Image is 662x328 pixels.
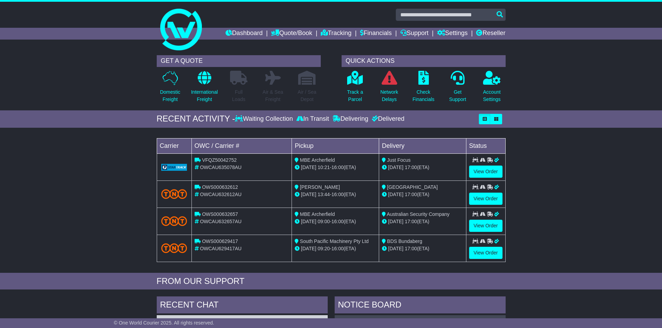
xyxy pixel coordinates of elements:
[332,219,344,224] span: 16:00
[380,89,398,103] p: Network Delays
[360,28,392,40] a: Financials
[388,192,403,197] span: [DATE]
[191,89,218,103] p: International Freight
[114,320,214,326] span: © One World Courier 2025. All rights reserved.
[161,164,187,171] img: GetCarrierServiceLogo
[298,89,317,103] p: Air / Sea Depot
[292,138,379,153] td: Pickup
[388,246,403,251] span: [DATE]
[202,211,238,217] span: OWS000632657
[161,189,187,199] img: TNT_Domestic.png
[301,192,316,197] span: [DATE]
[388,165,403,170] span: [DATE]
[200,246,242,251] span: OWCAU629417AU
[202,184,238,190] span: OWS000632612
[382,245,463,252] div: (ETA)
[161,216,187,226] img: TNT_Domestic.png
[318,165,330,170] span: 10:21
[469,220,502,232] a: View Order
[300,157,335,163] span: MBE Archerfield
[405,165,417,170] span: 17:00
[412,70,435,107] a: CheckFinancials
[387,184,438,190] span: [GEOGRAPHIC_DATA]
[295,115,331,123] div: In Transit
[200,219,242,224] span: OWCAU632657AU
[157,276,506,286] div: FROM OUR SUPPORT
[161,243,187,253] img: TNT_Domestic.png
[200,192,242,197] span: OWCAU632612AU
[226,28,263,40] a: Dashboard
[200,165,242,170] span: OWCAU635078AU
[202,157,237,163] span: VFQZ50042752
[469,193,502,205] a: View Order
[301,246,316,251] span: [DATE]
[202,238,238,244] span: OWS000629417
[191,70,218,107] a: InternationalFreight
[405,192,417,197] span: 17:00
[300,211,335,217] span: MBE Archerfield
[300,238,369,244] span: South Pacific Machinery Pty Ltd
[157,114,235,124] div: RECENT ACTIVITY -
[379,138,466,153] td: Delivery
[157,55,321,67] div: GET A QUOTE
[321,28,351,40] a: Tracking
[469,166,502,178] a: View Order
[157,138,191,153] td: Carrier
[295,245,376,252] div: - (ETA)
[449,70,466,107] a: GetSupport
[382,164,463,171] div: (ETA)
[387,211,450,217] span: Australian Security Company
[342,55,506,67] div: QUICK ACTIONS
[301,165,316,170] span: [DATE]
[300,184,340,190] span: [PERSON_NAME]
[230,89,247,103] p: Full Loads
[347,89,363,103] p: Track a Parcel
[295,191,376,198] div: - (ETA)
[387,238,422,244] span: BDS Bundaberg
[235,115,294,123] div: Waiting Collection
[380,70,398,107] a: NetworkDelays
[476,28,505,40] a: Reseller
[191,138,292,153] td: OWC / Carrier #
[332,246,344,251] span: 16:00
[301,219,316,224] span: [DATE]
[347,70,363,107] a: Track aParcel
[318,246,330,251] span: 09:20
[332,165,344,170] span: 16:00
[263,89,283,103] p: Air & Sea Freight
[295,164,376,171] div: - (ETA)
[318,192,330,197] span: 13:44
[469,247,502,259] a: View Order
[400,28,428,40] a: Support
[387,157,411,163] span: Just Focus
[160,70,180,107] a: DomesticFreight
[271,28,312,40] a: Quote/Book
[295,218,376,225] div: - (ETA)
[382,191,463,198] div: (ETA)
[483,89,501,103] p: Account Settings
[483,70,501,107] a: AccountSettings
[466,138,505,153] td: Status
[332,192,344,197] span: 16:00
[318,219,330,224] span: 09:00
[449,89,466,103] p: Get Support
[157,296,328,315] div: RECENT CHAT
[405,246,417,251] span: 17:00
[331,115,370,123] div: Delivering
[370,115,404,123] div: Delivered
[335,296,506,315] div: NOTICE BOARD
[405,219,417,224] span: 17:00
[388,219,403,224] span: [DATE]
[160,89,180,103] p: Domestic Freight
[437,28,468,40] a: Settings
[382,218,463,225] div: (ETA)
[412,89,434,103] p: Check Financials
